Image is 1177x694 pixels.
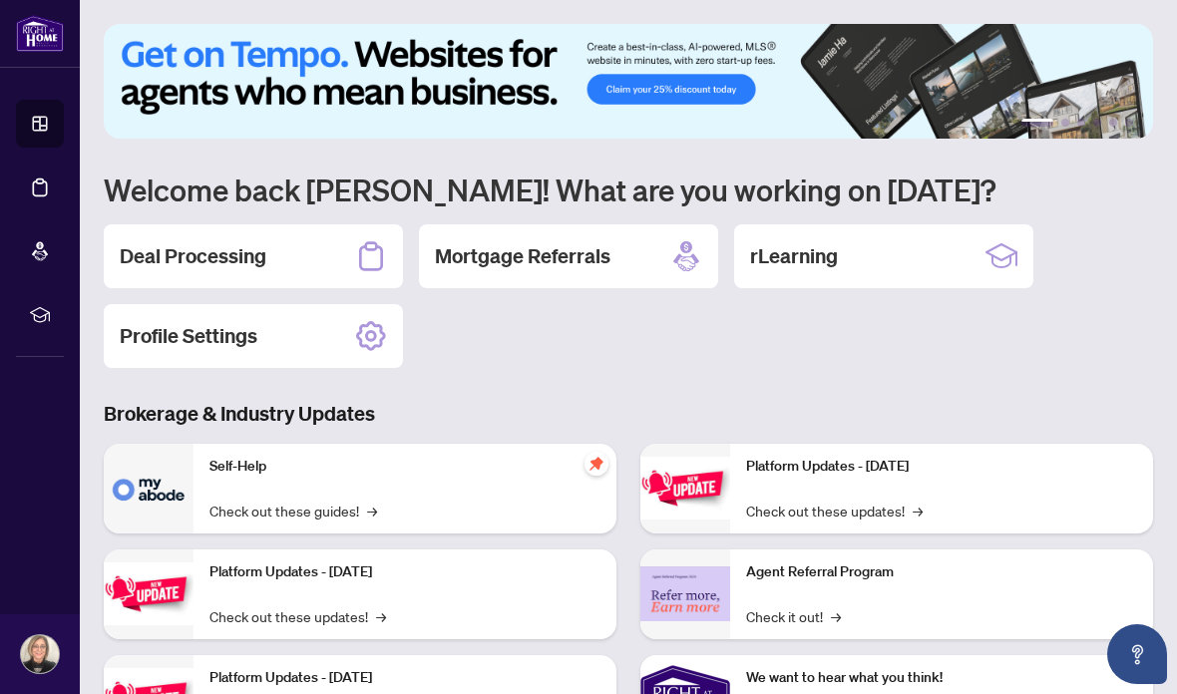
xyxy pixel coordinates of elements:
button: Open asap [1107,624,1167,684]
img: Agent Referral Program [640,566,730,621]
span: → [376,605,386,627]
button: 6 [1125,119,1133,127]
button: 3 [1077,119,1085,127]
span: → [367,500,377,521]
h3: Brokerage & Industry Updates [104,400,1153,428]
h1: Welcome back [PERSON_NAME]! What are you working on [DATE]? [104,171,1153,208]
span: → [913,500,923,521]
h2: Profile Settings [120,322,257,350]
button: 4 [1093,119,1101,127]
p: Platform Updates - [DATE] [209,561,600,583]
img: Slide 0 [104,24,1153,139]
img: Self-Help [104,444,194,533]
h2: Deal Processing [120,242,266,270]
a: Check out these updates!→ [746,500,923,521]
h2: Mortgage Referrals [435,242,610,270]
a: Check out these guides!→ [209,500,377,521]
img: Platform Updates - September 16, 2025 [104,562,194,625]
img: Platform Updates - June 23, 2025 [640,457,730,520]
h2: rLearning [750,242,838,270]
button: 2 [1061,119,1069,127]
img: Profile Icon [21,635,59,673]
a: Check it out!→ [746,605,841,627]
button: 5 [1109,119,1117,127]
p: Agent Referral Program [746,561,1137,583]
a: Check out these updates!→ [209,605,386,627]
img: logo [16,15,64,52]
p: Platform Updates - [DATE] [746,456,1137,478]
p: We want to hear what you think! [746,667,1137,689]
button: 1 [1021,119,1053,127]
p: Self-Help [209,456,600,478]
span: pushpin [585,452,608,476]
p: Platform Updates - [DATE] [209,667,600,689]
span: → [831,605,841,627]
